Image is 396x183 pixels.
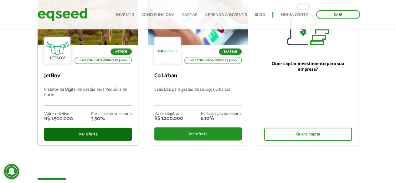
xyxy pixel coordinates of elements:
div: Ver oferta [154,127,242,140]
p: Agtech [111,48,132,55]
div: Valor objetivo [44,112,73,116]
div: Quero captar [264,128,352,141]
div: R$ 1.200.000 [154,116,183,121]
img: EqSeed [38,6,88,23]
p: JetBov [44,73,131,79]
p: Co.Urban [154,73,242,79]
div: 3,50% [91,116,132,121]
div: R$ 1.500.000 [44,116,73,121]
a: Captar [182,13,198,17]
p: Plataforma Digital de Gestão para Pecuária de Corte [44,87,131,106]
p: Investimento mínimo: R$ 5.000 [184,57,242,64]
p: SaaS B2B [219,48,242,55]
div: Valor objetivo [154,112,183,116]
a: Aprenda a investir [205,13,247,17]
a: Como funciona [141,13,175,17]
a: Blog [255,13,265,17]
a: Sair [316,10,360,19]
p: Investimento mínimo: R$ 5.000 [75,57,132,64]
div: 8,10% [201,116,242,121]
p: Quer captar investimento para sua empresa? [264,61,352,72]
a: Minha conta [281,13,309,17]
a: Investir [116,13,134,17]
div: Ver oferta [44,128,131,141]
div: Participação societária [201,112,242,116]
p: SaaS B2B para gestão de serviços urbanos [154,87,242,105]
div: Participação societária [91,112,132,116]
